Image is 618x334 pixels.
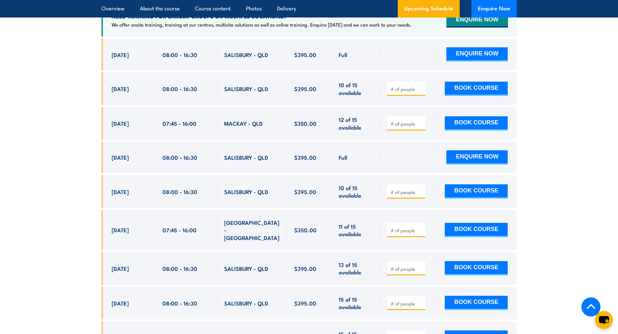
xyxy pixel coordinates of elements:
h4: NEED TRAINING FOR LARGER GROUPS OR MULTIPLE LOCATIONS? [112,13,411,20]
button: BOOK COURSE [445,116,508,131]
span: [DATE] [112,85,129,92]
span: MACKAY - QLD [224,120,263,127]
span: [GEOGRAPHIC_DATA] - [GEOGRAPHIC_DATA] [224,219,280,241]
span: $395.00 [294,188,316,195]
span: [DATE] [112,51,129,58]
span: SALISBURY - QLD [224,265,268,272]
span: 11 of 15 available [339,223,373,238]
span: $395.00 [294,51,316,58]
span: 10 of 15 available [339,184,373,199]
button: BOOK COURSE [445,82,508,96]
button: BOOK COURSE [445,261,508,275]
button: BOOK COURSE [445,223,508,237]
span: 08:00 - 16:30 [163,299,197,307]
button: BOOK COURSE [445,296,508,310]
button: ENQUIRE NOW [446,47,508,62]
span: [DATE] [112,188,129,195]
input: # of people [391,86,423,92]
span: 07:45 - 16:00 [163,226,197,234]
input: # of people [391,121,423,127]
span: [DATE] [112,120,129,127]
input: # of people [391,189,423,195]
span: $395.00 [294,265,316,272]
span: 15 of 15 available [339,295,373,311]
span: 08:00 - 16:30 [163,51,197,58]
input: # of people [391,300,423,307]
p: We offer onsite training, training at our centres, multisite solutions as well as online training... [112,21,411,28]
span: $350.00 [294,120,317,127]
span: SALISBURY - QLD [224,188,268,195]
span: $395.00 [294,154,316,161]
input: # of people [391,266,423,272]
span: 12 of 15 available [339,116,373,131]
span: Full [339,154,347,161]
span: 08:00 - 16:30 [163,188,197,195]
span: [DATE] [112,154,129,161]
span: Full [339,51,347,58]
span: SALISBURY - QLD [224,85,268,92]
span: 08:00 - 16:30 [163,265,197,272]
button: chat-button [595,311,613,329]
button: ENQUIRE NOW [446,13,508,28]
span: SALISBURY - QLD [224,51,268,58]
span: SALISBURY - QLD [224,299,268,307]
button: BOOK COURSE [445,184,508,199]
span: 07:45 - 16:00 [163,120,197,127]
span: [DATE] [112,226,129,234]
span: SALISBURY - QLD [224,154,268,161]
span: [DATE] [112,265,129,272]
span: $350.00 [294,226,317,234]
span: 08:00 - 16:30 [163,85,197,92]
span: 10 of 15 available [339,81,373,96]
span: [DATE] [112,299,129,307]
span: $395.00 [294,85,316,92]
span: $395.00 [294,299,316,307]
span: 08:00 - 16:30 [163,154,197,161]
button: ENQUIRE NOW [446,150,508,165]
input: # of people [391,227,423,234]
span: 13 of 15 available [339,261,373,276]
